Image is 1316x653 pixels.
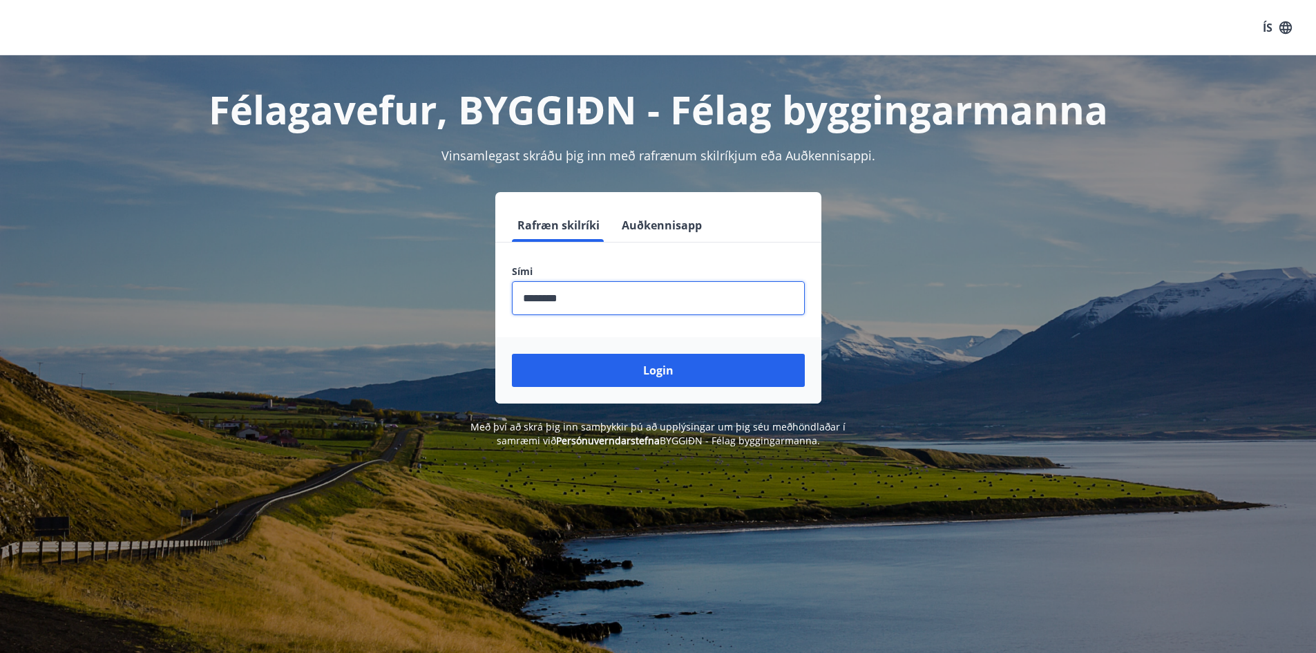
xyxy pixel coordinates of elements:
[616,209,707,242] button: Auðkennisapp
[441,147,875,164] span: Vinsamlegast skráðu þig inn með rafrænum skilríkjum eða Auðkennisappi.
[512,265,805,278] label: Sími
[178,83,1139,135] h1: Félagavefur, BYGGIÐN - Félag byggingarmanna
[512,209,605,242] button: Rafræn skilríki
[556,434,660,447] a: Persónuverndarstefna
[512,354,805,387] button: Login
[1255,15,1299,40] button: ÍS
[470,420,846,447] span: Með því að skrá þig inn samþykkir þú að upplýsingar um þig séu meðhöndlaðar í samræmi við BYGGIÐN...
